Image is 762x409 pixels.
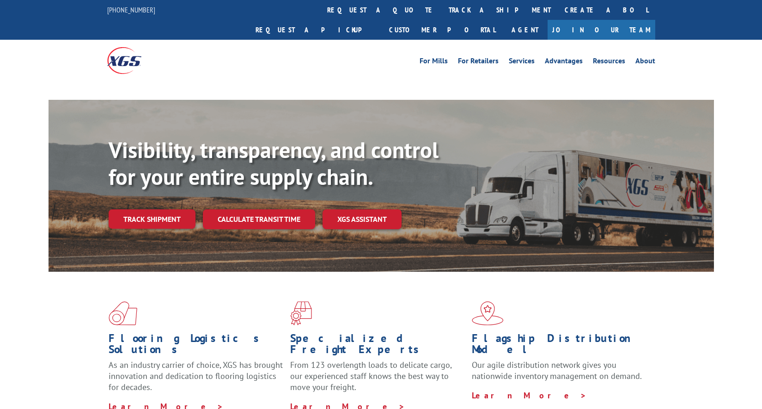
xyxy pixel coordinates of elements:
h1: Flagship Distribution Model [472,333,646,360]
a: For Mills [420,57,448,67]
img: xgs-icon-total-supply-chain-intelligence-red [109,301,137,325]
h1: Specialized Freight Experts [290,333,465,360]
span: Our agile distribution network gives you nationwide inventory management on demand. [472,360,642,381]
a: About [635,57,655,67]
p: From 123 overlength loads to delicate cargo, our experienced staff knows the best way to move you... [290,360,465,401]
a: Agent [502,20,548,40]
a: Advantages [545,57,583,67]
a: Resources [593,57,625,67]
img: xgs-icon-flagship-distribution-model-red [472,301,504,325]
b: Visibility, transparency, and control for your entire supply chain. [109,135,439,191]
a: Calculate transit time [203,209,315,229]
h1: Flooring Logistics Solutions [109,333,283,360]
a: Track shipment [109,209,195,229]
a: [PHONE_NUMBER] [107,5,155,14]
a: Customer Portal [382,20,502,40]
a: Join Our Team [548,20,655,40]
a: Services [509,57,535,67]
a: Request a pickup [249,20,382,40]
a: For Retailers [458,57,499,67]
a: XGS ASSISTANT [323,209,402,229]
img: xgs-icon-focused-on-flooring-red [290,301,312,325]
span: As an industry carrier of choice, XGS has brought innovation and dedication to flooring logistics... [109,360,283,392]
a: Learn More > [472,390,587,401]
